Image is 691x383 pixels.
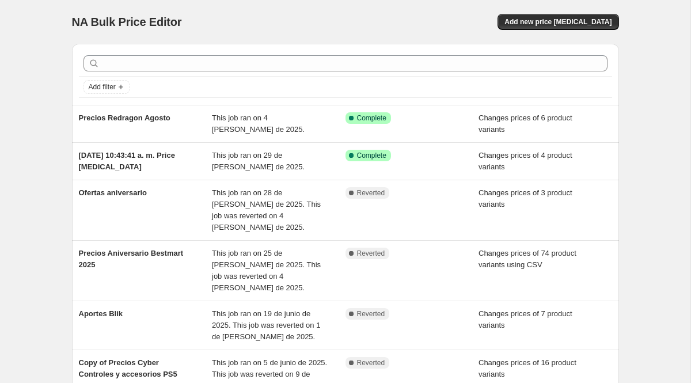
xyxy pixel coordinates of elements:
[212,309,320,341] span: This job ran on 19 de junio de 2025. This job was reverted on 1 de [PERSON_NAME] de 2025.
[357,151,386,160] span: Complete
[83,80,130,94] button: Add filter
[89,82,116,92] span: Add filter
[479,113,572,134] span: Changes prices of 6 product variants
[504,17,612,26] span: Add new price [MEDICAL_DATA]
[479,358,576,378] span: Changes prices of 16 product variants
[79,249,184,269] span: Precios Aniversario Bestmart 2025
[357,249,385,258] span: Reverted
[212,113,305,134] span: This job ran on 4 [PERSON_NAME] de 2025.
[357,309,385,318] span: Reverted
[212,249,321,292] span: This job ran on 25 de [PERSON_NAME] de 2025. This job was reverted on 4 [PERSON_NAME] de 2025.
[79,113,170,122] span: Precios Redragon Agosto
[79,358,177,378] span: Copy of Precios Cyber Controles y accesorios PS5
[212,188,321,232] span: This job ran on 28 de [PERSON_NAME] de 2025. This job was reverted on 4 [PERSON_NAME] de 2025.
[498,14,618,30] button: Add new price [MEDICAL_DATA]
[212,151,305,171] span: This job ran on 29 de [PERSON_NAME] de 2025.
[357,188,385,198] span: Reverted
[357,358,385,367] span: Reverted
[479,188,572,208] span: Changes prices of 3 product variants
[479,151,572,171] span: Changes prices of 4 product variants
[79,188,147,197] span: Ofertas aniversario
[79,151,175,171] span: [DATE] 10:43:41 a. m. Price [MEDICAL_DATA]
[72,16,182,28] span: NA Bulk Price Editor
[79,309,123,318] span: Aportes Blik
[479,309,572,329] span: Changes prices of 7 product variants
[357,113,386,123] span: Complete
[479,249,576,269] span: Changes prices of 74 product variants using CSV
